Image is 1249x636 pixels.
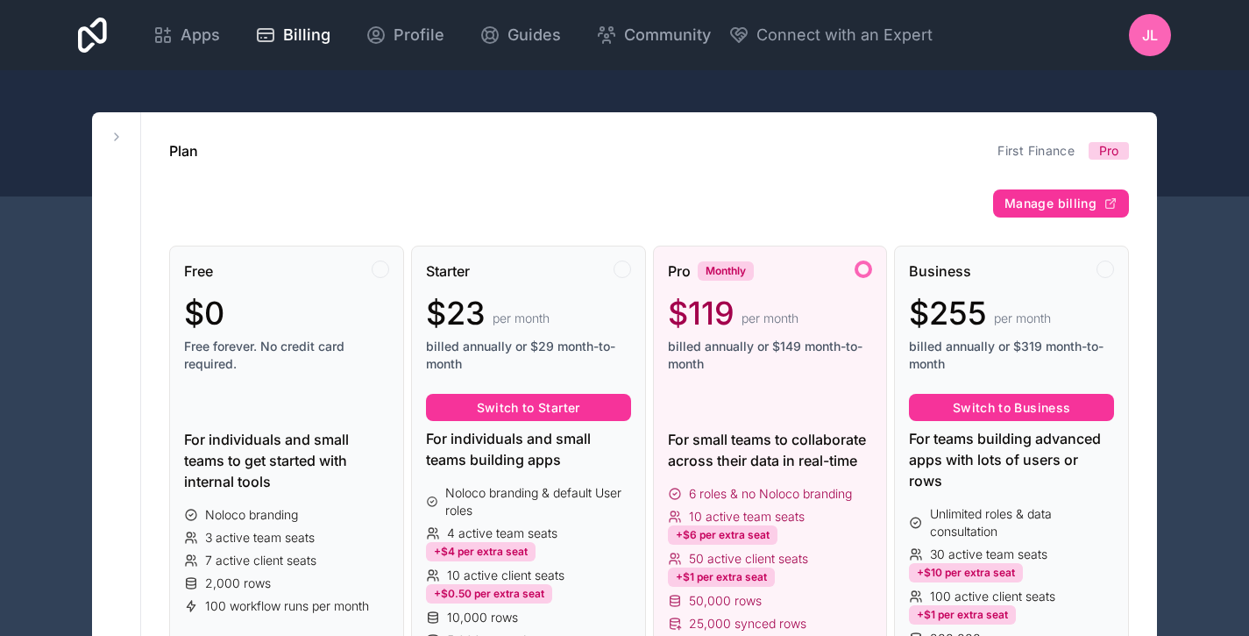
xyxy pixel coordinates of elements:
span: Free forever. No credit card required. [184,338,389,373]
a: Guides [465,16,575,54]
h1: Plan [169,140,198,161]
div: For teams building advanced apps with lots of users or rows [909,428,1114,491]
span: 3 active team seats [205,529,315,547]
span: $119 [668,296,734,331]
span: 30 active team seats [930,546,1047,563]
a: Profile [351,16,458,54]
span: Free [184,261,213,282]
div: Monthly [698,261,754,281]
button: Connect with an Expert [728,23,933,47]
span: 4 active team seats [447,525,557,542]
button: Manage billing [993,189,1129,218]
div: +$1 per extra seat [909,605,1016,625]
span: 25,000 synced rows [689,615,806,632]
span: 50,000 rows [689,592,762,610]
span: billed annually or $149 month-to-month [668,338,873,373]
span: Connect with an Expert [756,23,933,47]
div: For small teams to collaborate across their data in real-time [668,429,873,471]
div: +$1 per extra seat [668,568,775,587]
span: 2,000 rows [205,575,271,592]
a: Apps [138,16,234,54]
span: 7 active client seats [205,552,316,569]
span: Pro [1099,142,1118,160]
div: +$4 per extra seat [426,542,536,561]
span: JL [1142,25,1158,46]
span: Starter [426,261,470,282]
span: 10 active client seats [447,567,564,584]
span: Guides [507,23,561,47]
span: 50 active client seats [689,550,808,568]
a: Community [582,16,725,54]
span: Profile [394,23,444,47]
span: Apps [181,23,220,47]
span: Noloco branding [205,506,298,524]
div: For individuals and small teams to get started with internal tools [184,429,389,492]
button: Switch to Business [909,394,1114,422]
span: $0 [184,296,224,331]
span: Manage billing [1004,196,1096,211]
span: Noloco branding & default User roles [445,484,630,519]
span: 100 active client seats [930,588,1055,605]
a: First Finance [997,143,1075,158]
span: Unlimited roles & data consultation [930,505,1114,540]
iframe: Intercom live chat [1189,576,1231,618]
span: Community [624,23,711,47]
span: 100 workflow runs per month [205,597,369,615]
span: billed annually or $29 month-to-month [426,338,631,373]
span: per month [493,310,550,327]
span: Business [909,261,971,282]
span: $255 [909,296,987,331]
div: +$0.50 per extra seat [426,584,552,604]
a: Billing [241,16,344,54]
span: $23 [426,296,486,331]
span: 6 roles & no Noloco branding [689,485,852,503]
div: +$6 per extra seat [668,525,777,545]
span: Pro [668,261,691,282]
div: +$10 per extra seat [909,563,1023,582]
button: Switch to Starter [426,394,631,422]
span: billed annually or $319 month-to-month [909,338,1114,373]
span: 10 active team seats [689,508,805,525]
span: per month [742,310,798,327]
span: per month [994,310,1051,327]
span: Billing [283,23,330,47]
span: 10,000 rows [447,609,518,626]
div: For individuals and small teams building apps [426,428,631,470]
